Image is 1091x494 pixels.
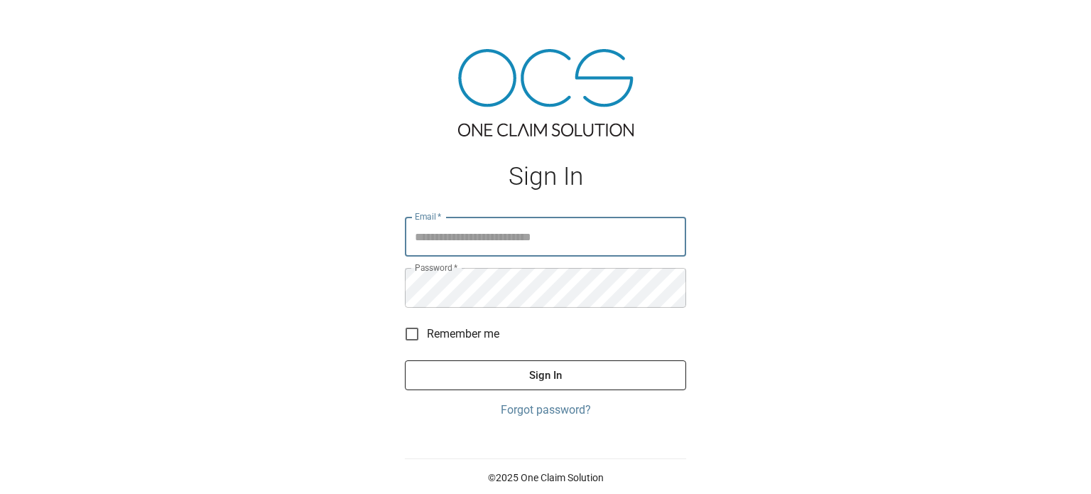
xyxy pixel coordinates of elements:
a: Forgot password? [405,402,686,419]
button: Sign In [405,360,686,390]
h1: Sign In [405,162,686,191]
img: ocs-logo-white-transparent.png [17,9,74,37]
label: Email [415,210,442,222]
img: ocs-logo-tra.png [458,49,634,136]
label: Password [415,262,457,274]
span: Remember me [427,326,499,343]
p: © 2025 One Claim Solution [405,471,686,485]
